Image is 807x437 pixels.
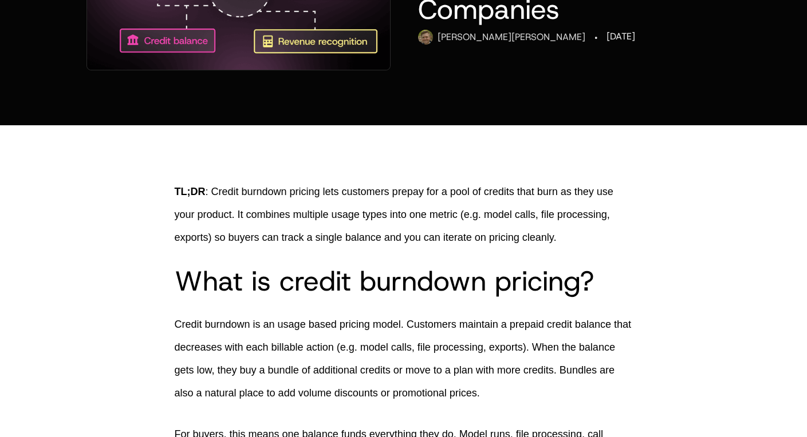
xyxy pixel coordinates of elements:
[418,30,433,45] img: Ryan Echternacht
[175,313,633,404] p: Credit burndown is an usage based pricing model. Customers maintain a prepaid credit balance that...
[607,30,635,43] div: [DATE]
[595,30,597,46] div: ·
[175,267,633,295] h2: What is credit burndown pricing?
[438,30,585,44] div: [PERSON_NAME] [PERSON_NAME]
[175,186,206,197] span: TL;DR
[175,180,633,249] p: : Credit burndown pricing lets customers prepay for a pool of credits that burn as they use your ...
